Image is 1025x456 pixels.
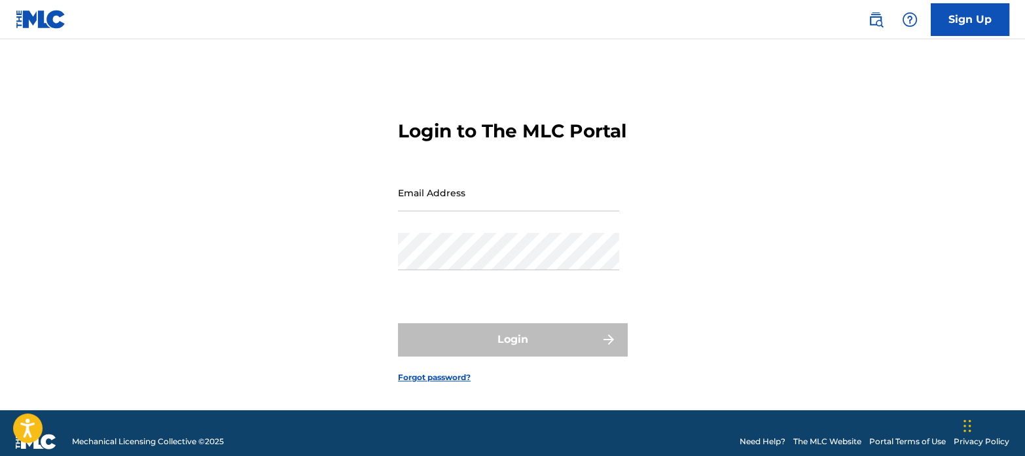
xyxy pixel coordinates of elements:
img: help [902,12,918,27]
img: logo [16,434,56,449]
a: Portal Terms of Use [869,436,946,447]
a: Forgot password? [398,372,471,383]
div: Help [897,7,923,33]
h3: Login to The MLC Portal [398,120,626,143]
a: Need Help? [740,436,785,447]
span: Mechanical Licensing Collective © 2025 [72,436,224,447]
a: Public Search [863,7,889,33]
a: The MLC Website [793,436,861,447]
iframe: Chat Widget [960,393,1025,456]
div: Drag [963,406,971,446]
a: Privacy Policy [954,436,1009,447]
a: Sign Up [931,3,1009,36]
img: search [868,12,884,27]
img: MLC Logo [16,10,66,29]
